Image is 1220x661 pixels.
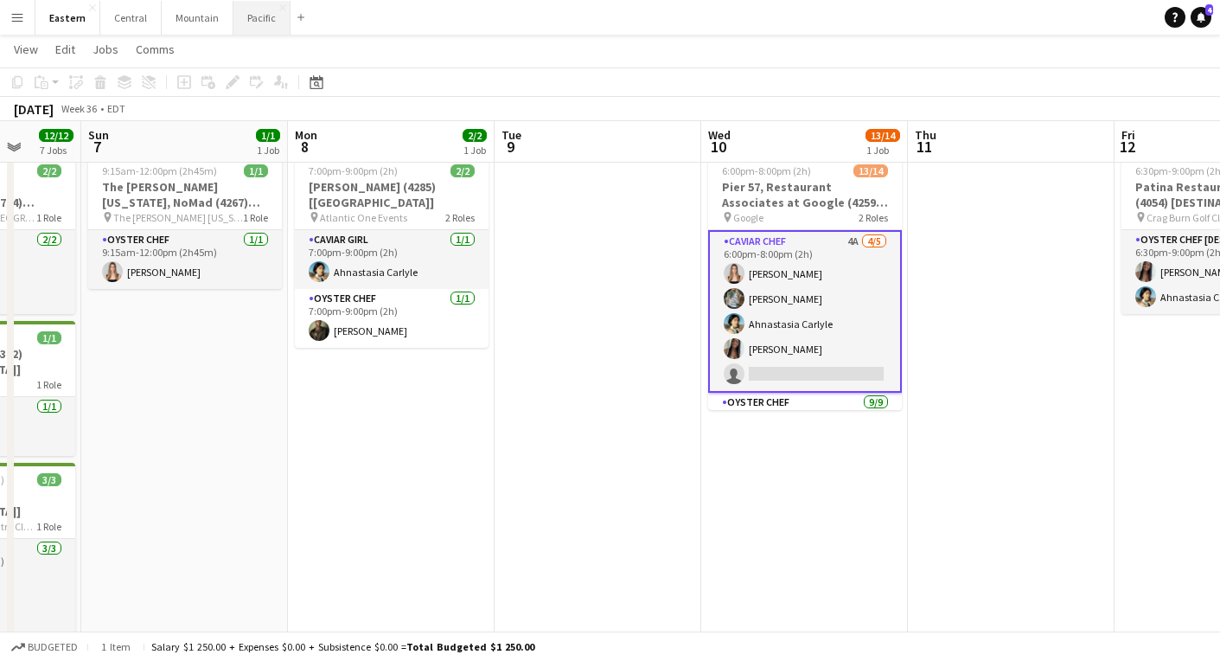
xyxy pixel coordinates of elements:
[1191,7,1211,28] a: 4
[708,393,902,652] app-card-role: Oyster Chef9/96:00pm-8:00pm (2h)
[243,211,268,224] span: 1 Role
[320,211,407,224] span: Atlantic One Events
[57,102,100,115] span: Week 36
[1205,4,1213,16] span: 4
[88,127,109,143] span: Sun
[136,42,175,57] span: Comms
[295,230,489,289] app-card-role: Caviar Girl1/17:00pm-9:00pm (2h)Ahnastasia Carlyle
[915,127,936,143] span: Thu
[107,102,125,115] div: EDT
[1121,127,1135,143] span: Fri
[499,137,521,157] span: 9
[7,38,45,61] a: View
[309,164,398,177] span: 7:00pm-9:00pm (2h)
[295,154,489,348] app-job-card: 7:00pm-9:00pm (2h)2/2[PERSON_NAME] (4285) [[GEOGRAPHIC_DATA]] Atlantic One Events2 RolesCaviar Gi...
[162,1,233,35] button: Mountain
[859,211,888,224] span: 2 Roles
[55,42,75,57] span: Edit
[257,144,279,157] div: 1 Job
[295,289,489,348] app-card-role: Oyster Chef1/17:00pm-9:00pm (2h)[PERSON_NAME]
[865,129,900,142] span: 13/14
[37,164,61,177] span: 2/2
[708,127,731,143] span: Wed
[40,144,73,157] div: 7 Jobs
[445,211,475,224] span: 2 Roles
[95,640,137,653] span: 1 item
[88,154,282,289] app-job-card: 9:15am-12:00pm (2h45m)1/1The [PERSON_NAME] [US_STATE], NoMad (4267) [[GEOGRAPHIC_DATA]] The [PERS...
[295,127,317,143] span: Mon
[244,164,268,177] span: 1/1
[295,179,489,210] h3: [PERSON_NAME] (4285) [[GEOGRAPHIC_DATA]]
[86,38,125,61] a: Jobs
[406,640,534,653] span: Total Budgeted $1 250.00
[129,38,182,61] a: Comms
[14,42,38,57] span: View
[93,42,118,57] span: Jobs
[100,1,162,35] button: Central
[853,164,888,177] span: 13/14
[39,129,73,142] span: 12/12
[37,331,61,344] span: 1/1
[88,179,282,210] h3: The [PERSON_NAME] [US_STATE], NoMad (4267) [[GEOGRAPHIC_DATA]]
[733,211,763,224] span: Google
[1119,137,1135,157] span: 12
[88,230,282,289] app-card-role: Oyster Chef1/19:15am-12:00pm (2h45m)[PERSON_NAME]
[14,100,54,118] div: [DATE]
[708,154,902,410] app-job-card: 6:00pm-8:00pm (2h)13/14Pier 57, Restaurant Associates at Google (4259 + 4313) [[GEOGRAPHIC_DATA]]...
[256,129,280,142] span: 1/1
[450,164,475,177] span: 2/2
[36,520,61,533] span: 1 Role
[233,1,291,35] button: Pacific
[866,144,899,157] div: 1 Job
[35,1,100,35] button: Eastern
[113,211,243,224] span: The [PERSON_NAME] [US_STATE], NoMad
[501,127,521,143] span: Tue
[722,164,811,177] span: 6:00pm-8:00pm (2h)
[48,38,82,61] a: Edit
[292,137,317,157] span: 8
[28,641,78,653] span: Budgeted
[708,179,902,210] h3: Pier 57, Restaurant Associates at Google (4259 + 4313) [[GEOGRAPHIC_DATA]]
[36,211,61,224] span: 1 Role
[37,473,61,486] span: 3/3
[9,638,80,657] button: Budgeted
[912,137,936,157] span: 11
[151,640,534,653] div: Salary $1 250.00 + Expenses $0.00 + Subsistence $0.00 =
[463,129,487,142] span: 2/2
[708,230,902,393] app-card-role: Caviar Chef4A4/56:00pm-8:00pm (2h)[PERSON_NAME][PERSON_NAME]Ahnastasia Carlyle[PERSON_NAME]
[86,137,109,157] span: 7
[102,164,217,177] span: 9:15am-12:00pm (2h45m)
[706,137,731,157] span: 10
[36,378,61,391] span: 1 Role
[463,144,486,157] div: 1 Job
